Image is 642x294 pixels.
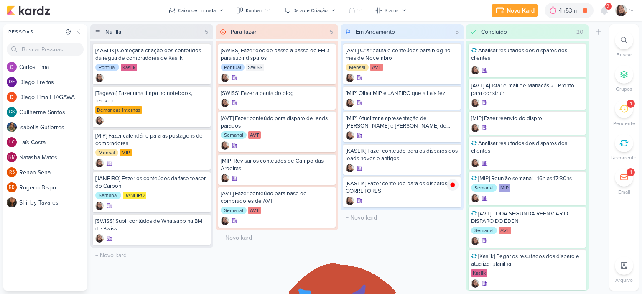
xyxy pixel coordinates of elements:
[7,197,17,207] img: Shirley Tavares
[471,82,584,97] div: [AVT] Ajustar e-mail de Manacás 2 - Pronto para construir
[9,185,15,190] p: RB
[630,100,632,107] div: 1
[9,80,15,84] p: DF
[95,202,104,210] img: Sharlene Khoury
[95,74,104,82] div: Criador(a): Sharlene Khoury
[95,234,104,243] img: Sharlene Khoury
[615,276,633,284] p: Arquivo
[221,47,334,62] div: [SWISS] Fazer doc de passo a passo do FFID para subir disparos
[95,106,142,114] div: Demandas internas
[611,154,637,161] p: Recorrente
[499,184,510,192] div: MIP
[221,174,229,182] img: Sharlene Khoury
[342,212,462,224] input: + Novo kard
[246,64,264,71] div: SWISS
[19,63,87,72] div: C a r l o s L i m a
[346,164,354,172] div: Criador(a): Sharlene Khoury
[19,108,87,117] div: G u i l h e r m e S a n t o s
[492,4,538,17] button: Novo Kard
[7,152,17,162] div: Natasha Matos
[346,164,354,172] img: Sharlene Khoury
[7,167,17,177] div: Renan Sena
[471,47,584,62] div: Analisar resultados dos disparos dos clientes
[248,131,261,139] div: AVT
[221,131,247,139] div: Semanal
[221,174,229,182] div: Criador(a): Sharlene Khoury
[573,28,587,36] div: 20
[452,28,462,36] div: 5
[221,207,247,214] div: Semanal
[19,198,87,207] div: S h i r l e y T a v a r e s
[471,66,479,74] img: Sharlene Khoury
[7,28,64,36] div: Pessoas
[630,169,632,176] div: 1
[447,179,459,191] img: tracking
[221,141,229,150] div: Criador(a): Sharlene Khoury
[95,74,104,82] img: Sharlene Khoury
[95,159,104,167] img: Sharlene Khoury
[471,279,479,288] img: Sharlene Khoury
[19,153,87,162] div: N a t a s h a M a t o s
[95,116,104,125] img: Sharlene Khoury
[221,99,229,107] div: Criador(a): Sharlene Khoury
[120,149,132,156] div: MIP
[95,89,208,105] div: [Tagawa] Fazer uma limpa no notebook, backup
[95,234,104,243] div: Criador(a): Sharlene Khoury
[370,64,383,71] div: AVT
[346,180,459,195] div: [KASLIK] Fazer conteudo para os disparos dos CORRETORES
[346,99,354,107] img: Sharlene Khoury
[221,141,229,150] img: Sharlene Khoury
[471,99,479,107] div: Criador(a): Sharlene Khoury
[221,89,334,97] div: [SWISS] Fazer a pauta do blog
[559,6,579,15] div: 4h53m
[471,184,497,192] div: Semanal
[471,66,479,74] div: Criador(a): Sharlene Khoury
[507,6,535,15] div: Novo Kard
[221,217,229,225] div: Criador(a): Sharlene Khoury
[7,77,17,87] div: Diego Freitas
[19,93,87,102] div: D i e g o L i m a | T A G A W A
[471,159,479,167] img: Sharlene Khoury
[499,227,511,234] div: AVT
[471,269,487,277] div: Kaslik
[471,99,479,107] img: Sharlene Khoury
[9,140,15,145] p: LC
[346,131,354,140] img: Sharlene Khoury
[9,110,15,115] p: GS
[221,74,229,82] div: Criador(a): Sharlene Khoury
[471,140,584,155] div: Analisar resultados dos disparos dos clientes
[615,5,627,16] img: Sharlene Khoury
[95,64,119,71] div: Pontual
[95,149,118,156] div: Mensal
[471,175,584,182] div: [MIP] Reunião semanal - 16h as 17:30hs
[217,232,337,244] input: + Novo kard
[221,64,245,71] div: Pontual
[346,89,459,97] div: [MIP] Olhar MIP e JANEIRO que a Lais fez
[7,182,17,192] div: Rogerio Bispo
[471,194,479,202] img: Sharlene Khoury
[471,124,479,132] div: Criador(a): Sharlene Khoury
[346,115,459,130] div: [MIP] Atualizar a apresentação de MIP e Janeior de resultados e enviar para o Gustavo e Marcos
[7,122,17,132] img: Isabella Gutierres
[346,74,354,82] img: Sharlene Khoury
[19,168,87,177] div: R e n a n S e n a
[221,157,334,172] div: [MIP] Revisar os conteudos de Campo das Aroeiras
[7,43,84,56] input: Buscar Pessoas
[19,123,87,132] div: I s a b e l l a G u t i e r r e s
[19,78,87,87] div: D i e g o F r e i t a s
[221,190,334,205] div: [AVT] Fazer conteúdo para base de compradores de AVT
[471,210,584,225] div: [AVT] TODA SEGUNDA REENVIAR O DISPARO DO ÉDEN
[616,85,632,93] p: Grupos
[248,207,261,214] div: AVT
[346,99,354,107] div: Criador(a): Sharlene Khoury
[471,279,479,288] div: Criador(a): Sharlene Khoury
[221,115,334,130] div: [AVT] Fazer conteúdo para disparo de leads parados
[95,47,208,62] div: [KASLIK] Começar a criação dos conteúdos da régua de compradores de Kaslik
[346,147,459,162] div: [KASLIK] Fazer conteudo para os disparos dos leads novos e antigos
[471,194,479,202] div: Criador(a): Sharlene Khoury
[471,237,479,245] img: Sharlene Khoury
[471,237,479,245] div: Criador(a): Sharlene Khoury
[346,197,354,205] div: Criador(a): Sharlene Khoury
[95,202,104,210] div: Criador(a): Sharlene Khoury
[9,170,15,175] p: RS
